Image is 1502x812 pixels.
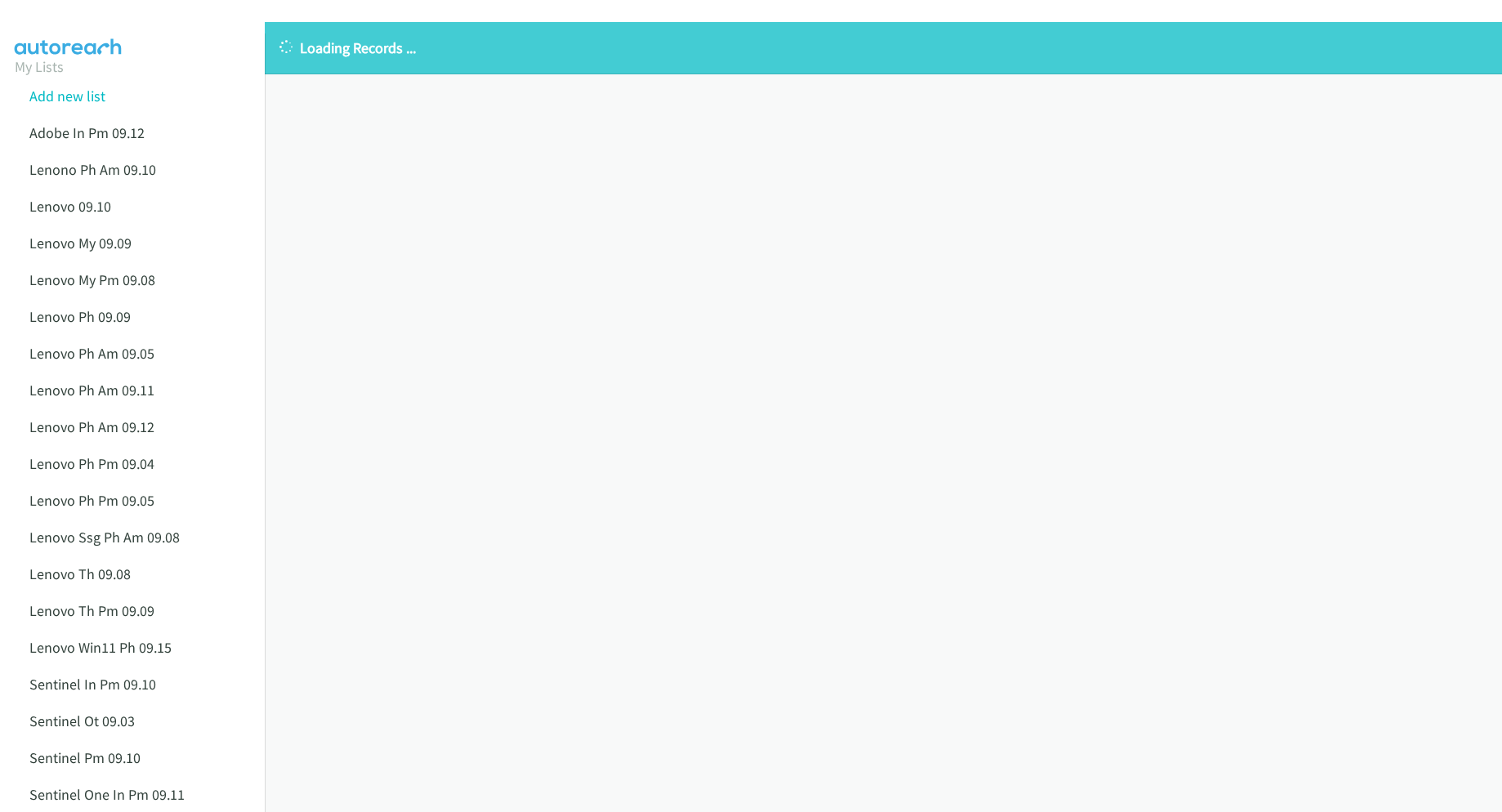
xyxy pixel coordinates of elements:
a: Sentinel In Pm 09.10 [29,675,156,694]
a: Adobe In Pm 09.12 [29,123,145,142]
a: Lenovo Ph Pm 09.04 [29,454,154,473]
a: Lenovo Ph Am 09.12 [29,417,154,436]
a: Lenovo Ssg Ph Am 09.08 [29,528,180,547]
a: Sentinel Pm 09.10 [29,748,141,767]
a: Lenovo Th 09.08 [29,564,131,583]
a: Lenovo Ph Am 09.11 [29,381,154,399]
a: Lenovo Th Pm 09.09 [29,601,154,620]
a: Add new list [29,87,105,105]
a: Lenovo My Pm 09.08 [29,270,155,289]
a: Lenovo Win11 Ph 09.15 [29,638,172,657]
a: Lenovo Ph Am 09.05 [29,344,154,363]
p: Loading Records ... [279,37,1487,59]
a: Lenovo 09.10 [29,197,111,216]
a: Sentinel One In Pm 09.11 [29,785,185,804]
a: Lenono Ph Am 09.10 [29,160,156,179]
a: My Lists [15,57,64,76]
a: Sentinel Ot 09.03 [29,712,135,730]
a: Lenovo Ph 09.09 [29,307,131,326]
a: Lenovo Ph Pm 09.05 [29,491,154,510]
a: Lenovo My 09.09 [29,234,132,252]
